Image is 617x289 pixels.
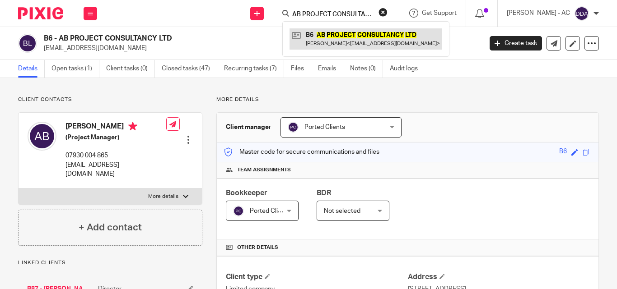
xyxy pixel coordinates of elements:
[44,34,390,43] h2: B6 - AB PROJECT CONSULTANCY LTD
[65,133,166,142] h5: (Project Manager)
[226,123,271,132] h3: Client manager
[237,166,291,174] span: Team assignments
[575,6,589,21] img: svg%3E
[379,8,388,17] button: Clear
[18,7,63,19] img: Pixie
[162,60,217,78] a: Closed tasks (47)
[288,122,299,133] img: svg%3E
[317,189,331,197] span: BDR
[559,147,567,157] div: B6
[350,60,383,78] a: Notes (0)
[18,96,202,103] p: Client contacts
[51,60,99,78] a: Open tasks (1)
[28,122,56,151] img: svg%3E
[18,60,45,78] a: Details
[224,60,284,78] a: Recurring tasks (7)
[224,147,379,156] p: Master code for secure communications and files
[65,151,166,160] p: 07930 004 865
[226,189,267,197] span: Bookkeeper
[490,36,542,50] a: Create task
[390,60,425,78] a: Audit logs
[226,272,407,282] h4: Client type
[65,122,166,133] h4: [PERSON_NAME]
[422,10,457,16] span: Get Support
[291,60,311,78] a: Files
[304,124,345,130] span: Ported Clients
[237,244,278,251] span: Other details
[408,272,589,282] h4: Address
[106,60,155,78] a: Client tasks (0)
[250,208,290,214] span: Ported Clients
[291,11,373,19] input: Search
[65,161,166,179] p: [EMAIL_ADDRESS][DOMAIN_NAME]
[79,220,142,234] h4: + Add contact
[18,34,37,53] img: svg%3E
[318,60,343,78] a: Emails
[507,9,570,18] p: [PERSON_NAME] - AC
[233,206,244,216] img: svg%3E
[44,44,476,53] p: [EMAIL_ADDRESS][DOMAIN_NAME]
[128,122,137,131] i: Primary
[324,208,360,214] span: Not selected
[216,96,599,103] p: More details
[18,259,202,266] p: Linked clients
[148,193,178,200] p: More details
